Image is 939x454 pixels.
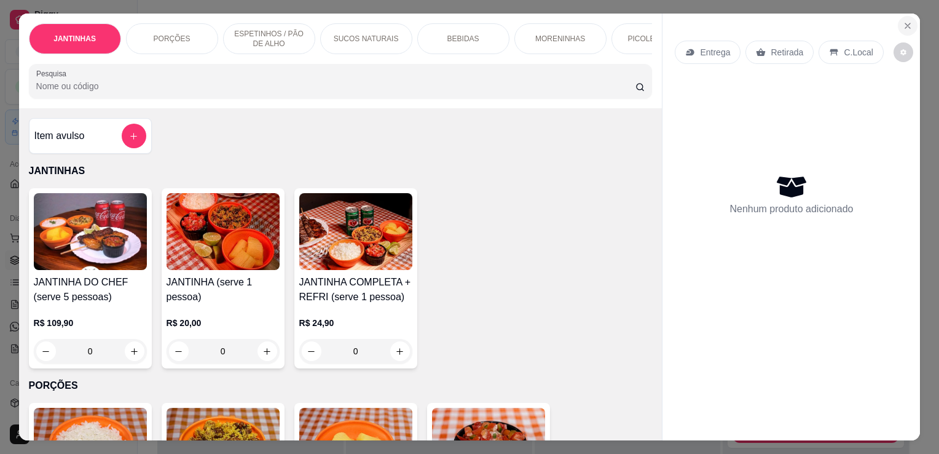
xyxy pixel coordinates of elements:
[700,46,730,58] p: Entrega
[29,378,653,393] p: PORÇÕES
[36,68,71,79] label: Pesquisa
[34,129,85,143] h4: Item avulso
[167,193,280,270] img: product-image
[894,42,913,62] button: decrease-product-quantity
[628,34,687,44] p: PICOLÉS VILELA
[898,16,917,36] button: Close
[167,317,280,329] p: R$ 20,00
[299,317,412,329] p: R$ 24,90
[234,29,305,49] p: ESPETINHOS / PÃO DE ALHO
[36,80,635,92] input: Pesquisa
[729,202,853,217] p: Nenhum produto adicionado
[122,124,146,148] button: add-separate-item
[771,46,803,58] p: Retirada
[53,34,96,44] p: JANTINHAS
[535,34,585,44] p: MORENINHAS
[34,193,147,270] img: product-image
[334,34,399,44] p: SUCOS NATURAIS
[167,275,280,305] h4: JANTINHA (serve 1 pessoa)
[34,317,147,329] p: R$ 109,90
[844,46,873,58] p: C.Local
[447,34,479,44] p: BEBIDAS
[299,275,412,305] h4: JANTINHA COMPLETA + REFRI (serve 1 pessoa)
[34,275,147,305] h4: JANTINHA DO CHEF (serve 5 pessoas)
[154,34,191,44] p: PORÇÕES
[299,193,412,270] img: product-image
[29,164,653,178] p: JANTINHAS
